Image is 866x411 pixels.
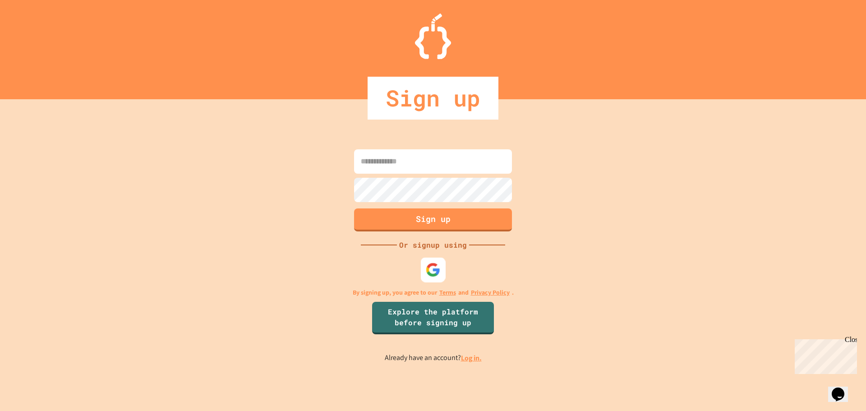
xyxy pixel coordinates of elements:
a: Log in. [461,353,482,363]
iframe: chat widget [828,375,857,402]
div: Or signup using [397,240,469,250]
p: Already have an account? [385,352,482,364]
div: Sign up [368,77,498,120]
iframe: chat widget [791,336,857,374]
a: Privacy Policy [471,288,510,297]
a: Explore the platform before signing up [372,302,494,334]
div: Chat with us now!Close [4,4,62,57]
img: Logo.svg [415,14,451,59]
p: By signing up, you agree to our and . [353,288,514,297]
button: Sign up [354,208,512,231]
img: google-icon.svg [426,262,441,277]
a: Terms [439,288,456,297]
